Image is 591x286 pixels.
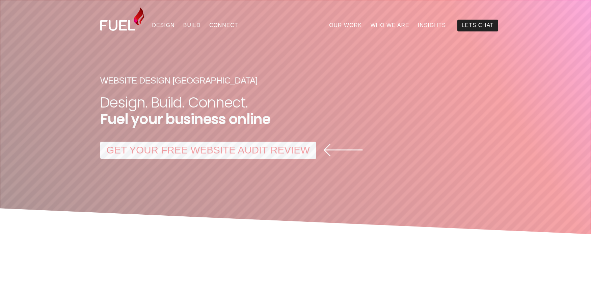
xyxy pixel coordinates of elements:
a: Who We Are [366,20,413,31]
a: Design [148,20,179,31]
a: Build [179,20,205,31]
a: Insights [413,20,450,31]
a: Lets Chat [457,20,498,31]
a: Connect [205,20,242,31]
img: Fuel Design Ltd - Website design and development company in North Shore, Auckland [100,7,144,31]
a: Our Work [325,20,366,31]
